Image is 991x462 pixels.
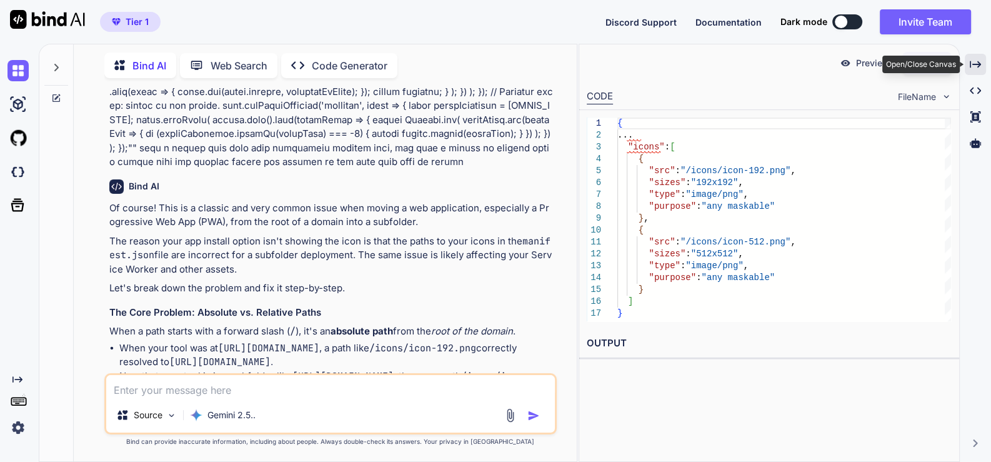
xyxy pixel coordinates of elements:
p: Let's break down the problem and fix it step-by-step. [109,281,554,296]
span: , [790,166,795,176]
span: : [696,273,701,283]
span: Documentation [695,17,762,28]
code: [URL][DOMAIN_NAME] [218,342,319,354]
span: "image/png" [685,261,743,271]
div: 8 [587,201,601,213]
div: CODE [587,89,613,104]
div: 13 [587,260,601,272]
span: , [738,249,743,259]
span: , [644,213,649,223]
span: "512x512" [691,249,739,259]
div: 3 [587,141,601,153]
span: : [685,178,690,188]
p: Bind can provide inaccurate information, including about people. Always double-check its answers.... [104,437,557,446]
button: Documentation [695,16,762,29]
span: "sizes" [649,249,685,259]
span: Dark mode [780,16,827,28]
span: "src" [649,166,675,176]
p: Preview [856,57,890,69]
p: Of course! This is a classic and very common issue when moving a web application, especially a Pr... [109,201,554,229]
span: "src" [649,237,675,247]
p: Bind AI [132,58,166,73]
code: [URL][DOMAIN_NAME] [292,370,394,383]
span: "sizes" [649,178,685,188]
img: chevron down [941,91,952,102]
span: : [680,261,685,271]
p: Code Generator [312,58,387,73]
p: Web Search [211,58,267,73]
img: Gemini 2.5 Pro [190,409,202,421]
span: } [639,213,644,223]
div: 11 [587,236,601,248]
span: "purpose" [649,201,696,211]
img: preview [840,58,851,69]
code: / [290,325,296,338]
span: , [790,237,795,247]
p: Gemini 2.5.. [207,409,256,421]
span: : [685,249,690,259]
span: FileName [898,91,936,103]
span: Discord Support [605,17,677,28]
span: "image/png" [685,189,743,199]
span: { [617,118,622,128]
img: githubLight [7,128,29,149]
h2: OUTPUT [579,329,959,358]
div: 9 [587,213,601,224]
em: root of the domain [431,325,513,337]
code: /icons/icon-192.png [369,342,476,354]
span: ] [628,296,633,306]
span: "type" [649,189,680,199]
span: [ [670,142,675,152]
span: : [696,201,701,211]
h3: The Core Problem: Absolute vs. Relative Paths [109,306,554,320]
code: [URL][DOMAIN_NAME] [169,356,271,368]
img: premium [112,18,121,26]
button: Discord Support [605,16,677,29]
span: : [680,189,685,199]
img: Bind AI [10,10,85,29]
div: 10 [587,224,601,236]
p: The reason your app install option isn't showing the icon is that the paths to your icons in the ... [109,234,554,277]
div: 15 [587,284,601,296]
img: chat [7,60,29,81]
div: 7 [587,189,601,201]
span: "icons" [628,142,665,152]
span: { [639,225,644,235]
img: icon [527,409,540,422]
span: "type" [649,261,680,271]
span: : [665,142,670,152]
img: darkCloudIdeIcon [7,161,29,183]
img: attachment [503,408,517,423]
img: settings [7,417,29,438]
span: Tier 1 [126,16,149,28]
span: } [617,308,622,318]
div: 2 [587,129,601,141]
div: Open/Close Canvas [882,56,960,73]
span: "any maskable" [701,201,775,211]
div: 6 [587,177,601,189]
h6: Bind AI [129,180,159,193]
div: 12 [587,248,601,260]
strong: absolute path [331,325,393,337]
p: Source [134,409,162,421]
span: } [639,284,644,294]
span: : [675,166,680,176]
img: ai-studio [7,94,29,115]
div: 14 [587,272,601,284]
div: 16 [587,296,601,308]
div: 4 [587,153,601,165]
li: When your tool was at , a path like correctly resolved to . [119,341,554,369]
span: "/icons/icon-192.png" [680,166,790,176]
span: "192x192" [691,178,739,188]
button: premiumTier 1 [100,12,161,32]
span: , [744,261,749,271]
span: , [738,178,743,188]
span: ... [617,130,633,140]
span: , [744,189,749,199]
span: "purpose" [649,273,696,283]
button: Invite Team [880,9,971,34]
span: { [639,154,644,164]
div: 5 [587,165,601,177]
p: When a path starts with a forward slash ( ), it's an from the . [109,324,554,339]
img: Pick Models [166,410,177,421]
